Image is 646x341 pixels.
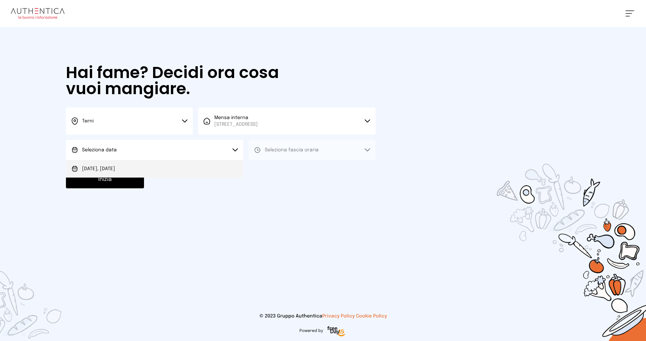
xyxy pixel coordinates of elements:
[66,140,243,160] button: Seleziona data
[82,165,115,172] span: [DATE], [DATE]
[265,148,319,152] span: Seleziona fascia oraria
[326,325,347,338] img: logo-freeday.3e08031.png
[299,328,323,334] span: Powered by
[356,314,387,318] a: Cookie Policy
[11,313,635,319] p: © 2023 Gruppo Authentica
[249,140,375,160] button: Seleziona fascia oraria
[82,148,117,152] span: Seleziona data
[322,314,355,318] a: Privacy Policy
[66,171,144,188] button: Inizia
